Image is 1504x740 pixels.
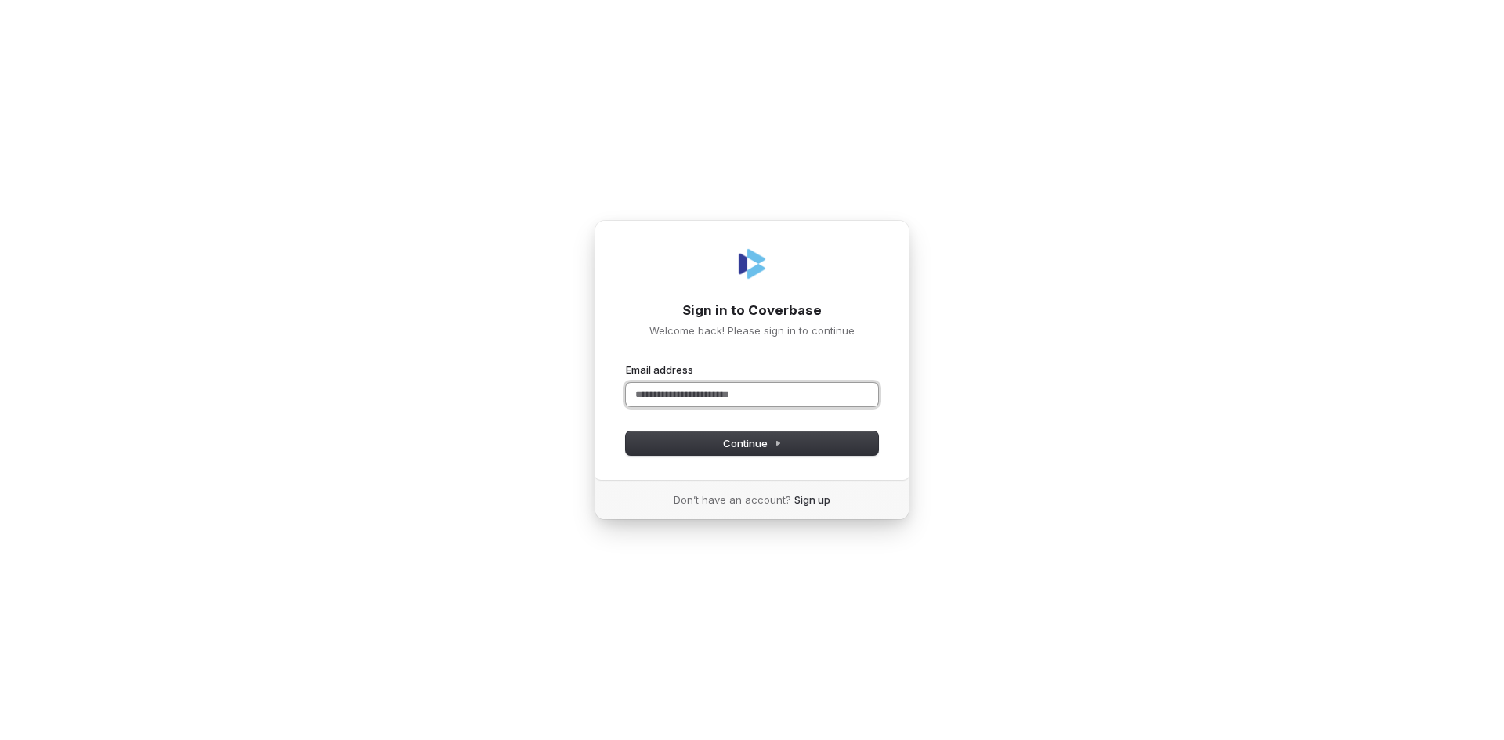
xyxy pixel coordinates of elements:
a: Sign up [794,493,830,507]
button: Continue [626,431,878,455]
p: Welcome back! Please sign in to continue [626,323,878,338]
h1: Sign in to Coverbase [626,301,878,320]
img: Coverbase [733,245,771,283]
span: Continue [723,436,782,450]
span: Don’t have an account? [674,493,791,507]
label: Email address [626,363,693,377]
